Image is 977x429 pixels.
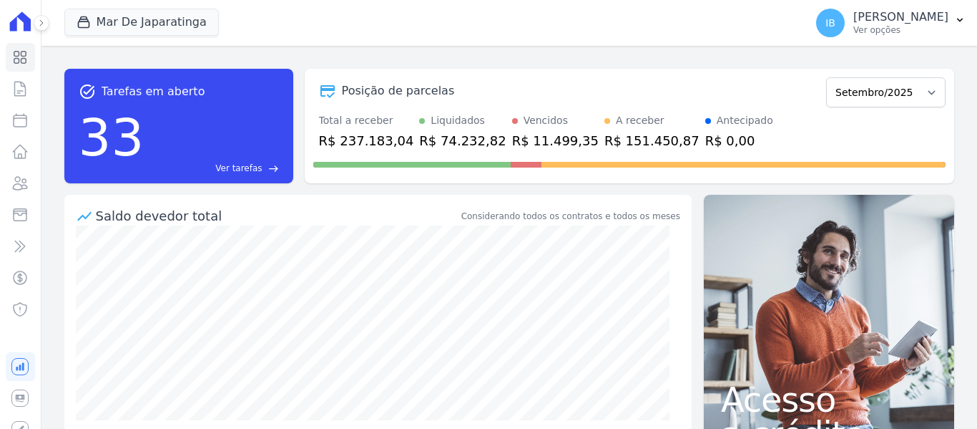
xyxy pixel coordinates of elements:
[64,9,219,36] button: Mar De Japaratinga
[79,100,144,175] div: 33
[604,131,699,150] div: R$ 151.450,87
[616,113,664,128] div: A receber
[512,131,599,150] div: R$ 11.499,35
[524,113,568,128] div: Vencidos
[853,24,948,36] p: Ver opções
[825,18,835,28] span: IB
[805,3,977,43] button: IB [PERSON_NAME] Ver opções
[705,131,773,150] div: R$ 0,00
[102,83,205,100] span: Tarefas em aberto
[319,131,414,150] div: R$ 237.183,04
[149,162,278,175] a: Ver tarefas east
[96,206,458,226] div: Saldo devedor total
[215,162,262,175] span: Ver tarefas
[853,10,948,24] p: [PERSON_NAME]
[319,113,414,128] div: Total a receber
[342,82,455,100] div: Posição de parcelas
[79,83,96,100] span: task_alt
[721,382,937,417] span: Acesso
[419,131,506,150] div: R$ 74.232,82
[461,210,680,223] div: Considerando todos os contratos e todos os meses
[268,163,279,174] span: east
[431,113,485,128] div: Liquidados
[717,113,773,128] div: Antecipado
